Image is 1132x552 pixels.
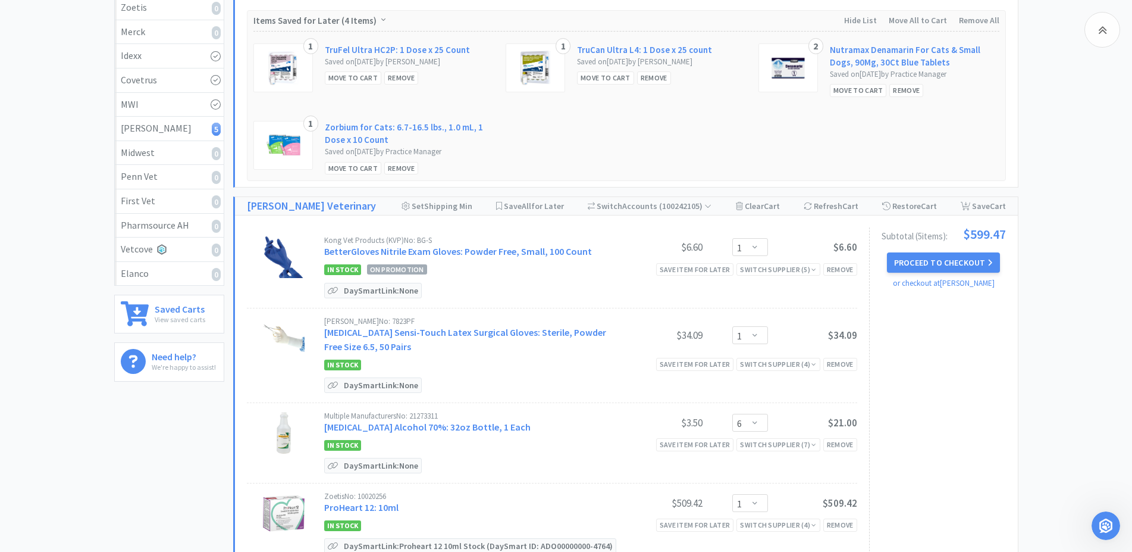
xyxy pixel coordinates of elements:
button: Send a message… [204,314,223,333]
span: $21.00 [828,416,857,429]
a: Saved CartsView saved carts [114,295,224,333]
img: f1a297010bf54b6a9659e03a28df4f2e_35056.png [518,50,553,86]
div: Hi! Your veterinary organization is going to love Vetcove. Let us know if you have questions! [19,192,186,227]
span: On Promotion [367,264,427,275]
span: $599.47 [963,227,1006,241]
span: Move All to Cart [889,15,947,26]
button: Upload attachment [57,318,66,328]
i: 0 [212,171,221,184]
i: 0 [212,220,221,233]
h6: Saved Carts [155,301,205,314]
div: Move to Cart [325,71,382,84]
p: DaySmart Link: None [341,283,421,298]
div: Move to Cart [325,162,382,174]
div: Clear [736,197,780,215]
div: $6.60 [613,240,703,254]
div: By chatting with us, you agree to the monitoring and recording of this chat on behalf of Vetcove ... [21,355,200,403]
div: Move to Cart [830,84,887,96]
a: [PERSON_NAME] Veterinary [247,198,376,215]
div: Idexx [121,48,218,64]
span: Cart [764,201,780,211]
span: In Stock [324,440,361,451]
div: Covetrus [121,73,218,88]
textarea: Message… [10,294,228,314]
div: Remove [384,162,418,174]
a: [MEDICAL_DATA] Alcohol 70%: 32oz Bottle, 1 Each [324,421,531,433]
div: $34.09 [613,328,703,342]
img: a069ab25c5ad4362aec44aefd62eef42_491345.png [265,127,301,163]
span: Switch [597,201,622,211]
img: baeb03df4c2c4f75bfff148f8a5de20c_300829.jpeg [263,492,305,534]
div: 1 [303,38,318,55]
div: Core Vetcove Support says… [10,185,228,267]
i: 0 [212,195,221,208]
a: Privacy Policy [35,393,86,402]
div: $509.42 [613,496,703,510]
span: $509.42 [823,497,857,510]
p: DaySmart Link: None [341,378,421,392]
span: Set [412,201,424,211]
a: Elanco0 [115,262,224,286]
div: Penn Vet [121,169,218,185]
a: Nutramax Denamarin For Cats & Small Dogs, 90Mg, 30Ct Blue Tablets [830,43,999,68]
h1: Vetcove [91,11,128,20]
img: Profile image for Austin [51,7,70,26]
a: [MEDICAL_DATA] Sensi-Touch Latex Surgical Gloves: Sterile, Powder Free Size 6.5, 50 Pairs [324,326,606,353]
span: Remove All [959,15,999,26]
div: Switch Supplier ( 4 ) [740,358,816,370]
div: Remove [823,263,857,276]
div: Zoetis No: 10020256 [324,492,613,500]
div: Remove [637,71,671,84]
div: Multiple Manufacturers No: 21273311 [324,412,613,420]
div: Switch Supplier ( 4 ) [740,519,816,531]
span: ( 100242105 ) [657,201,711,211]
div: [PERSON_NAME] No: 7823PF [324,317,613,325]
a: MWI [115,93,224,117]
p: We're happy to assist! [152,361,216,373]
div: The typical Vetcove Clinic Purchasing Support support operating hours are 8am-8pm EST [DATE]-[DAT... [36,84,216,163]
div: Core Vetcove Support • 2m ago [19,243,134,250]
span: 4 Items [344,15,374,26]
i: 0 [212,26,221,39]
div: Remove [384,71,418,84]
a: BetterGloves Nitrile Exam Gloves: Powder Free, Small, 100 Count [324,245,592,257]
div: Dismiss [207,374,217,383]
span: Items Saved for Later ( ) [253,15,380,26]
div: $3.50 [613,416,703,430]
a: TruFel Ultra HC2P: 1 Dose x 25 Count [325,43,470,56]
div: Save item for later [656,519,734,531]
button: go back [8,5,30,27]
img: b371acdc946346dba58fb9677d0b179b_194933.jpeg [263,412,305,454]
div: Kong Vet Products (KVP) No: BG-S [324,236,613,244]
div: Save item for later [656,438,734,451]
div: MWI [121,97,218,113]
i: 0 [212,268,221,281]
div: Remove [889,84,923,96]
span: In Stock [324,264,361,275]
div: Hi! Your veterinary organization is going to love Vetcove. Let us know if you have questions!Core... [10,185,195,241]
img: a9097a4921674d74b2e68b9452de61e7_31330.png [770,50,806,86]
h6: Need help? [152,349,216,361]
a: Covetrus [115,68,224,93]
button: Proceed to Checkout [887,252,1000,273]
a: First Vet0 [115,189,224,214]
span: Save for Later [504,201,564,211]
button: Emoji picker [18,319,28,328]
div: Save item for later [656,358,734,370]
div: Remove [823,519,857,531]
a: Midwest0 [115,141,224,166]
div: Accounts [588,197,712,215]
div: Saved on [DATE] by Practice Manager [325,146,494,158]
div: Restore [882,197,937,215]
div: Subtotal ( 5 item s ): [882,227,1006,241]
button: Home [208,5,230,27]
span: $34.09 [828,329,857,342]
div: Remove [823,438,857,451]
i: 5 [212,123,221,136]
a: Merck0 [115,20,224,45]
a: TruCan Ultra L4: 1 Dose x 25 count [577,43,712,56]
button: Gif picker [37,318,47,328]
div: Save item for later [656,263,734,276]
img: fa5cef40e4104edcac58eed9e3631ac9_616406.jpeg [263,236,305,278]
